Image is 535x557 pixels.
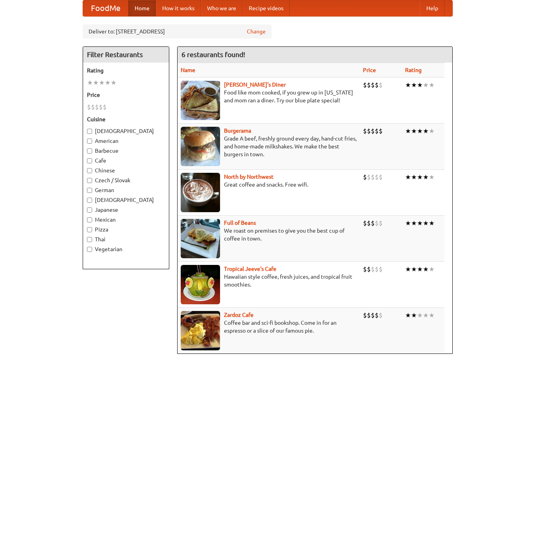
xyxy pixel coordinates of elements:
[87,207,92,213] input: Japanese
[379,265,383,274] li: $
[423,219,429,228] li: ★
[95,103,99,111] li: $
[111,78,117,87] li: ★
[87,91,165,99] h5: Price
[91,103,95,111] li: $
[87,139,92,144] input: American
[417,127,423,135] li: ★
[105,78,111,87] li: ★
[363,265,367,274] li: $
[243,0,290,16] a: Recipe videos
[379,311,383,320] li: $
[87,235,165,243] label: Thai
[423,265,429,274] li: ★
[375,127,379,135] li: $
[363,173,367,181] li: $
[87,103,91,111] li: $
[411,81,417,89] li: ★
[429,173,435,181] li: ★
[224,312,254,318] a: Zardoz Cafe
[423,127,429,135] li: ★
[87,168,92,173] input: Chinese
[87,129,92,134] input: [DEMOGRAPHIC_DATA]
[367,311,371,320] li: $
[83,0,128,16] a: FoodMe
[181,173,220,212] img: north.jpg
[375,311,379,320] li: $
[87,198,92,203] input: [DEMOGRAPHIC_DATA]
[371,173,375,181] li: $
[181,219,220,258] img: beans.jpg
[417,265,423,274] li: ★
[87,217,92,222] input: Mexican
[379,219,383,228] li: $
[181,265,220,304] img: jeeves.jpg
[423,173,429,181] li: ★
[371,127,375,135] li: $
[181,181,357,189] p: Great coffee and snacks. Free wifi.
[379,81,383,89] li: $
[87,67,165,74] h5: Rating
[87,78,93,87] li: ★
[87,178,92,183] input: Czech / Slovak
[181,81,220,120] img: sallys.jpg
[363,67,376,73] a: Price
[367,219,371,228] li: $
[93,78,99,87] li: ★
[371,219,375,228] li: $
[181,135,357,158] p: Grade A beef, freshly ground every day, hand-cut fries, and home-made milkshakes. We make the bes...
[405,67,422,73] a: Rating
[411,173,417,181] li: ★
[379,173,383,181] li: $
[224,128,251,134] a: Burgerama
[420,0,444,16] a: Help
[423,311,429,320] li: ★
[87,227,92,232] input: Pizza
[411,127,417,135] li: ★
[201,0,243,16] a: Who we are
[367,173,371,181] li: $
[181,67,195,73] a: Name
[429,127,435,135] li: ★
[363,81,367,89] li: $
[87,186,165,194] label: German
[224,266,276,272] a: Tropical Jeeve's Cafe
[87,157,165,165] label: Cafe
[87,137,165,145] label: American
[417,219,423,228] li: ★
[371,311,375,320] li: $
[87,188,92,193] input: German
[411,311,417,320] li: ★
[375,81,379,89] li: $
[405,311,411,320] li: ★
[83,47,169,63] h4: Filter Restaurants
[423,81,429,89] li: ★
[367,81,371,89] li: $
[363,127,367,135] li: $
[181,319,357,335] p: Coffee bar and sci-fi bookshop. Come in for an espresso or a slice of our famous pie.
[87,127,165,135] label: [DEMOGRAPHIC_DATA]
[375,219,379,228] li: $
[405,127,411,135] li: ★
[156,0,201,16] a: How it works
[87,147,165,155] label: Barbecue
[224,174,274,180] b: North by Northwest
[224,81,286,88] a: [PERSON_NAME]'s Diner
[99,78,105,87] li: ★
[375,265,379,274] li: $
[411,265,417,274] li: ★
[429,311,435,320] li: ★
[83,24,272,39] div: Deliver to: [STREET_ADDRESS]
[379,127,383,135] li: $
[181,127,220,166] img: burgerama.jpg
[417,81,423,89] li: ★
[87,148,92,154] input: Barbecue
[87,245,165,253] label: Vegetarian
[363,219,367,228] li: $
[181,311,220,350] img: zardoz.jpg
[429,219,435,228] li: ★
